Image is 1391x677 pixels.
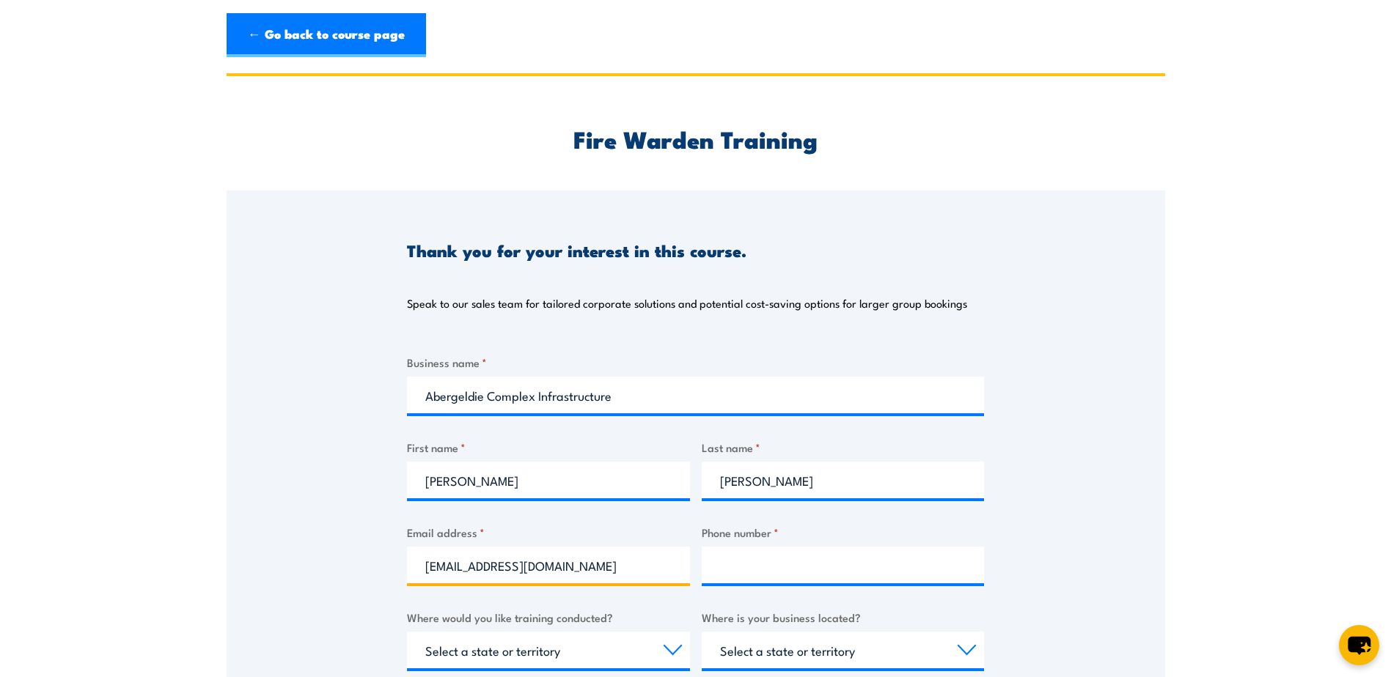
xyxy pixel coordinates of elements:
label: Email address [407,524,690,541]
label: Where would you like training conducted? [407,609,690,626]
label: Last name [702,439,985,456]
label: Where is your business located? [702,609,985,626]
a: ← Go back to course page [227,13,426,57]
label: First name [407,439,690,456]
p: Speak to our sales team for tailored corporate solutions and potential cost-saving options for la... [407,296,967,311]
label: Business name [407,354,984,371]
h2: Fire Warden Training [407,128,984,149]
h3: Thank you for your interest in this course. [407,242,746,259]
button: chat-button [1339,625,1379,665]
label: Phone number [702,524,985,541]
